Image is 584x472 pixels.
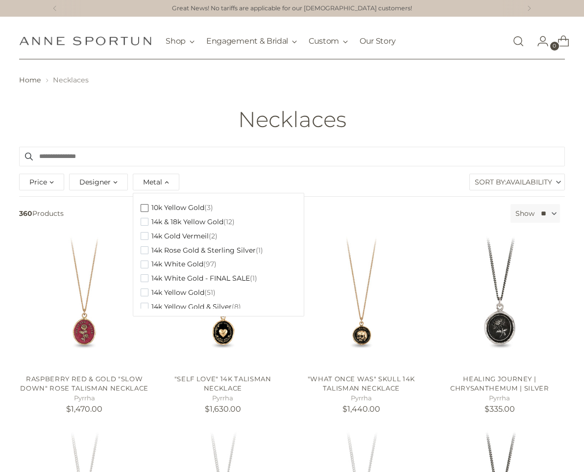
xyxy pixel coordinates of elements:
[151,260,203,268] span: 14k White Gold
[435,236,565,367] a: Healing Journey | Chrysanthemum | Silver
[206,30,297,52] button: Engagement & Bridal
[450,375,549,393] a: Healing Journey | Chrysanthemum | Silver
[19,76,41,84] a: Home
[250,274,257,283] span: (1)
[296,393,427,403] h5: Pyrrha
[435,393,565,403] h5: Pyrrha
[29,177,47,187] span: Price
[151,274,250,283] span: 14k White Gold - FINAL SALE
[204,204,213,212] span: (3)
[19,236,149,367] a: Raspberry Red & Gold
[166,30,195,52] button: Shop
[19,209,32,218] b: 360
[19,36,151,46] a: Anne Sportun Fine Jewellery
[143,177,162,187] span: Metal
[151,218,223,226] span: 14k & 18k Yellow Gold
[550,42,559,51] span: 0
[342,404,380,414] span: $1,440.00
[141,300,241,314] button: 14k Yellow Gold & Silver
[141,257,217,271] button: 14k White Gold
[151,246,256,255] span: 14k Rose Gold & Sterling Silver
[238,107,346,131] h1: Necklaces
[53,76,89,84] span: Necklaces
[79,177,111,187] span: Designer
[256,246,263,255] span: (1)
[172,4,412,13] a: Great News! No tariffs are applicable for our [DEMOGRAPHIC_DATA] customers!
[158,393,288,403] h5: Pyrrha
[204,288,216,297] span: (51)
[151,204,204,212] span: 10k Yellow Gold
[232,303,241,311] span: (8)
[15,204,507,223] span: Products
[506,174,552,190] span: Availability
[309,30,348,52] button: Custom
[360,30,395,52] a: Our Story
[19,147,564,166] input: Search products
[151,303,232,311] span: 14k Yellow Gold & Silver
[141,271,257,286] button: 14k White Gold - FINAL SALE
[66,404,102,414] span: $1,470.00
[529,31,549,51] a: Go to the account page
[141,201,213,215] button: 10k Yellow Gold
[174,375,271,393] a: "Self Love" 14k Talisman Necklace
[509,31,528,51] a: Open search modal
[223,218,235,226] span: (12)
[20,375,148,393] a: Raspberry Red & Gold "Slow Down" Rose Talisman Necklace
[141,286,216,300] button: 14k Yellow Gold
[209,232,218,240] span: (2)
[19,75,564,85] nav: breadcrumbs
[485,404,515,414] span: $335.00
[205,404,241,414] span: $1,630.00
[470,174,564,190] label: Sort By:Availability
[151,288,204,297] span: 14k Yellow Gold
[515,209,535,219] label: Show
[550,31,569,51] a: Open cart modal
[308,375,415,393] a: "What Once Was" Skull 14k Talisman Necklace
[141,243,263,258] button: 14k Rose Gold & Sterling Silver
[19,393,149,403] h5: Pyrrha
[141,229,218,243] button: 14k Gold Vermeil
[151,232,209,240] span: 14k Gold Vermeil
[203,260,217,268] span: (97)
[141,215,235,229] button: 14k & 18k Yellow Gold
